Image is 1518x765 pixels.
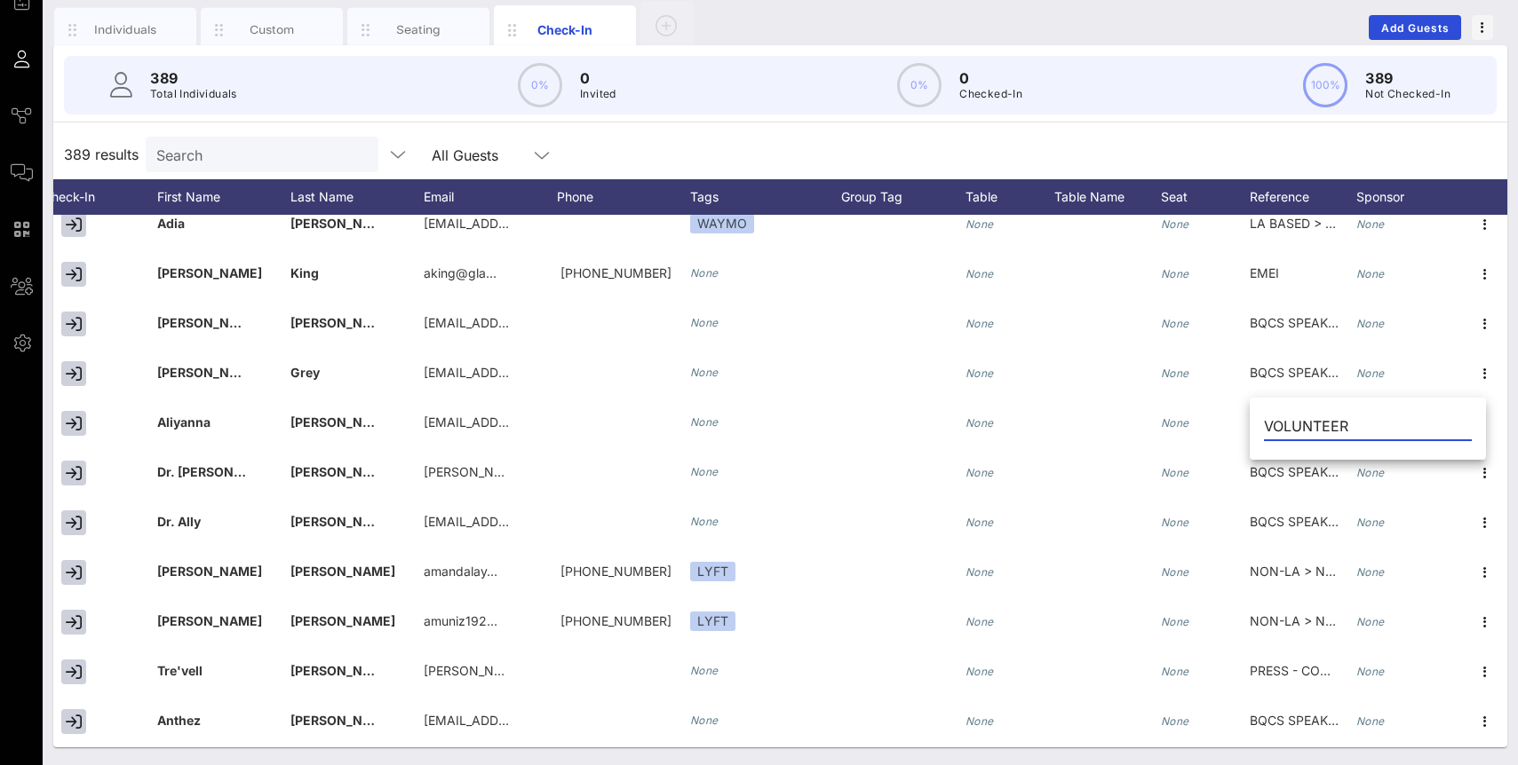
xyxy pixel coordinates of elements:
span: EMEI [1250,265,1279,280]
div: Table [966,179,1054,215]
button: Add Guests [1369,15,1461,40]
span: [PERSON_NAME] [290,713,395,728]
i: None [966,615,994,628]
span: BQCS SPEAKER [1250,315,1343,330]
p: Checked-In [959,85,1022,103]
i: None [690,316,719,329]
div: Sponsor [1356,179,1463,215]
i: None [1356,615,1385,628]
i: None [1161,516,1189,529]
i: None [1161,665,1189,678]
div: Check-In [526,20,605,39]
span: [PERSON_NAME] [290,613,395,628]
span: BQCS SPEAKER [1250,514,1343,529]
span: [EMAIL_ADDRESS][DOMAIN_NAME] [424,216,638,231]
span: [PERSON_NAME] [157,613,262,628]
span: [PERSON_NAME][EMAIL_ADDRESS][PERSON_NAME][DOMAIN_NAME] [424,663,842,678]
div: Last Name [290,179,424,215]
i: None [690,515,719,528]
i: None [1356,466,1385,479]
i: None [690,415,719,429]
span: [PERSON_NAME] [290,464,395,479]
i: None [966,466,994,479]
i: None [1356,267,1385,280]
span: [PERSON_NAME] [157,365,262,380]
span: NON-LA > NON SCHOLARSHIP [1250,613,1436,628]
i: None [966,416,994,430]
span: [PERSON_NAME] [157,564,262,579]
span: BQCS SPEAKER [1250,713,1343,728]
div: Tags [690,179,841,215]
span: PRESS - CONTENT CREATOR [1250,663,1424,678]
span: NON-LA > NON SCHOLARSHIP [1250,564,1436,579]
div: Email [424,179,557,215]
div: Seating [379,21,458,38]
i: None [1356,367,1385,380]
div: WAYMO [690,214,754,233]
div: Phone [557,179,690,215]
i: None [690,366,719,379]
div: Individuals [86,21,165,38]
i: None [966,516,994,529]
div: Seat [1161,179,1250,215]
i: None [690,714,719,727]
i: None [1161,615,1189,628]
span: Anthez [157,713,201,728]
div: First Name [157,179,290,215]
span: [PERSON_NAME][EMAIL_ADDRESS][DOMAIN_NAME] [424,464,740,479]
i: None [690,664,719,677]
span: [PERSON_NAME] [290,514,395,529]
span: Tre'vell [157,663,203,678]
div: Reference [1250,179,1356,215]
i: None [1356,714,1385,728]
div: Group Tag [841,179,966,215]
i: None [1161,217,1189,231]
span: [PERSON_NAME] [290,216,395,231]
i: None [1161,416,1189,430]
span: [EMAIL_ADDRESS][DOMAIN_NAME] [424,365,638,380]
i: None [966,317,994,330]
span: King [290,265,319,280]
span: Grey [290,365,320,380]
span: [PERSON_NAME] [290,414,395,430]
i: None [1161,565,1189,579]
span: +12025100251 [560,265,672,280]
i: None [966,217,994,231]
i: None [1161,267,1189,280]
div: Table Name [1054,179,1161,215]
div: LYFT [690,562,735,581]
i: None [966,367,994,380]
p: 389 [1365,67,1450,89]
i: None [1356,565,1385,579]
span: +18322758343 [560,613,672,628]
span: Adia [157,216,185,231]
div: All Guests [432,147,498,163]
span: [PERSON_NAME] [290,315,395,330]
p: aking@gla… [424,248,497,298]
i: None [1356,665,1385,678]
span: Dr. [PERSON_NAME] [157,464,282,479]
div: Check-In [33,179,122,215]
p: amandalay… [424,547,497,596]
div: All Guests [421,137,563,172]
span: [PERSON_NAME] [157,265,262,280]
i: None [1161,714,1189,728]
span: [PERSON_NAME] [290,663,395,678]
i: None [1161,466,1189,479]
i: None [690,465,719,478]
span: 389 results [64,144,139,165]
span: Add Guests [1380,21,1450,35]
p: 0 [580,67,616,89]
p: Not Checked-In [1365,85,1450,103]
i: None [1161,317,1189,330]
span: [PERSON_NAME] [157,315,262,330]
i: None [690,266,719,280]
span: [EMAIL_ADDRESS][DOMAIN_NAME] [424,514,638,529]
p: Total Individuals [150,85,237,103]
i: None [1161,367,1189,380]
p: 0 [959,67,1022,89]
i: None [966,267,994,280]
i: None [966,565,994,579]
i: None [1356,317,1385,330]
i: None [966,665,994,678]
